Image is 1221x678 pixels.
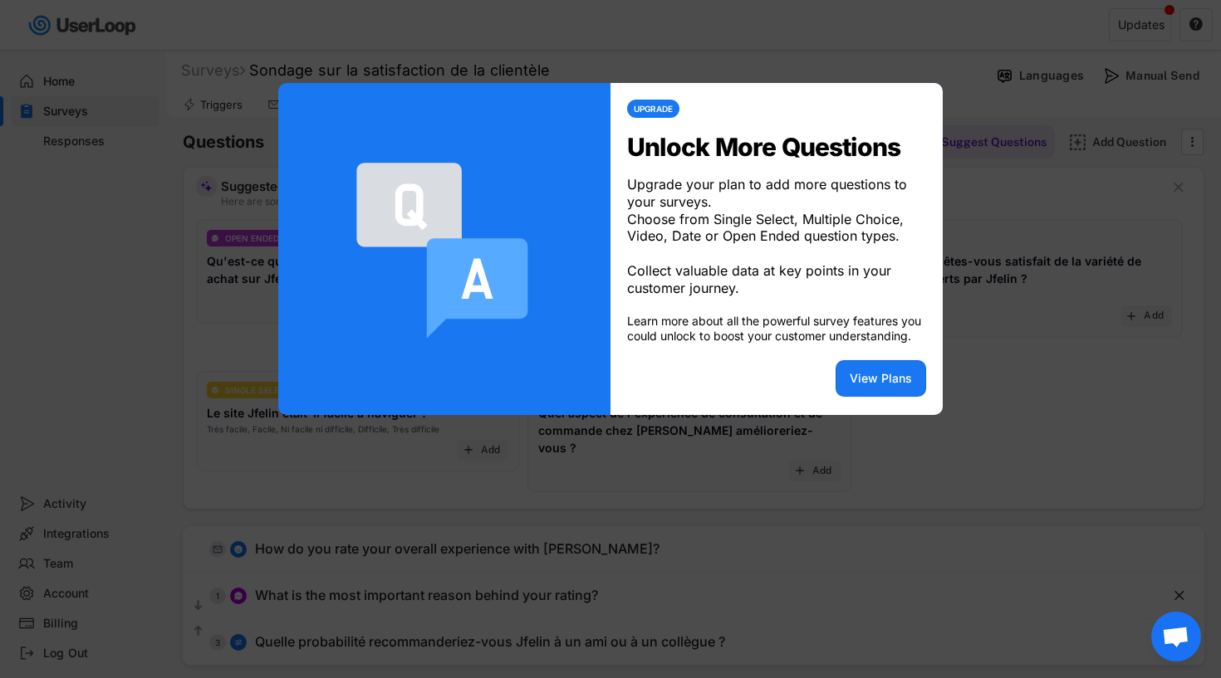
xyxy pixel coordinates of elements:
[836,360,926,397] button: View Plans
[627,134,926,159] div: Unlock More Questions
[1151,612,1201,661] div: Ouvrir le chat
[627,314,926,344] div: Learn more about all the powerful survey features you could unlock to boost your customer underst...
[634,105,673,113] div: UPGRADE
[627,176,926,297] div: Upgrade your plan to add more questions to your surveys. Choose from Single Select, Multiple Choi...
